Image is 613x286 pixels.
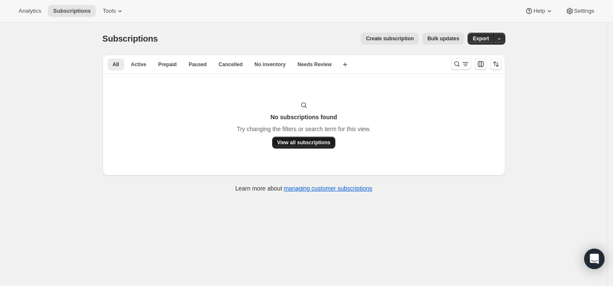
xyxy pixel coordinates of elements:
[270,113,337,121] h3: No subscriptions found
[298,61,332,68] span: Needs Review
[254,61,285,68] span: No inventory
[272,137,336,149] button: View all subscriptions
[361,33,419,45] button: Create subscription
[338,59,352,70] button: Create new view
[574,8,594,14] span: Settings
[98,5,129,17] button: Tools
[19,8,41,14] span: Analytics
[103,8,116,14] span: Tools
[427,35,459,42] span: Bulk updates
[277,139,331,146] span: View all subscriptions
[237,125,371,133] p: Try changing the filters or search term for this view.
[584,249,605,269] div: Open Intercom Messenger
[475,58,487,70] button: Customize table column order and visibility
[131,61,146,68] span: Active
[490,58,502,70] button: Sort the results
[14,5,46,17] button: Analytics
[158,61,177,68] span: Prepaid
[533,8,545,14] span: Help
[366,35,414,42] span: Create subscription
[235,184,372,193] p: Learn more about
[103,34,158,43] span: Subscriptions
[422,33,464,45] button: Bulk updates
[473,35,489,42] span: Export
[53,8,91,14] span: Subscriptions
[560,5,599,17] button: Settings
[219,61,243,68] span: Cancelled
[468,33,494,45] button: Export
[520,5,558,17] button: Help
[48,5,96,17] button: Subscriptions
[189,61,207,68] span: Paused
[284,185,372,192] a: managing customer subscriptions
[113,61,119,68] span: All
[451,58,471,70] button: Search and filter results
